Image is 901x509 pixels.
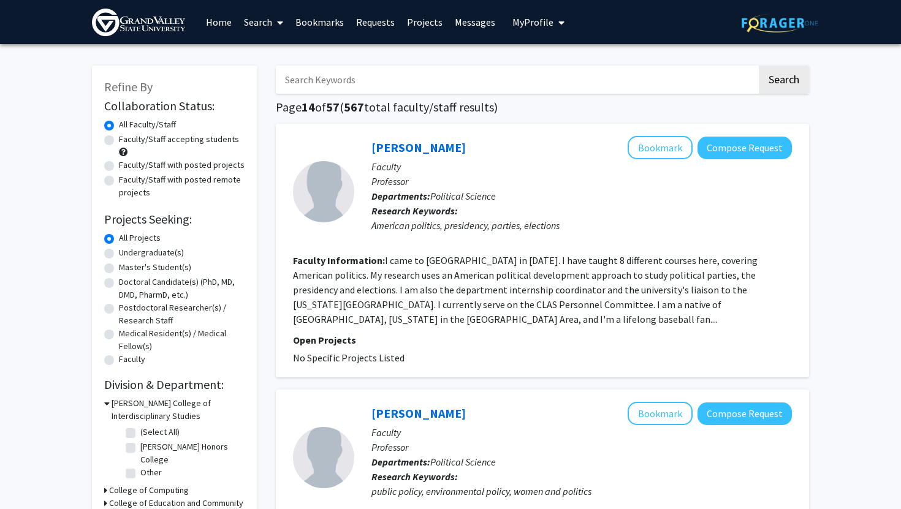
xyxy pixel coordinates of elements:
p: Faculty [371,159,792,174]
label: Faculty/Staff with posted projects [119,159,245,172]
h1: Page of ( total faculty/staff results) [276,100,809,115]
label: Undergraduate(s) [119,246,184,259]
p: Professor [371,174,792,189]
label: Faculty [119,353,145,366]
label: (Select All) [140,426,180,439]
a: [PERSON_NAME] [371,405,466,421]
b: Research Keywords: [371,205,458,217]
b: Departments: [371,456,430,468]
span: Refine By [104,79,153,94]
label: All Projects [119,232,161,244]
h2: Division & Department: [104,377,245,392]
input: Search Keywords [276,66,757,94]
button: Compose Request to Laura Schneider [698,402,792,425]
p: Open Projects [293,333,792,347]
span: 57 [326,99,340,115]
button: Search [759,66,809,94]
a: Search [238,1,289,43]
b: Faculty Information: [293,254,385,266]
label: Faculty/Staff with posted remote projects [119,173,245,199]
iframe: Chat [9,454,52,500]
img: Grand Valley State University Logo [92,9,185,36]
div: public policy, environmental policy, women and politics [371,484,792,499]
span: 567 [344,99,364,115]
label: Postdoctoral Researcher(s) / Research Staff [119,301,245,327]
label: Other [140,466,162,479]
h2: Collaboration Status: [104,99,245,113]
p: Faculty [371,425,792,440]
a: Messages [449,1,501,43]
span: Political Science [430,190,496,202]
label: Faculty/Staff accepting students [119,133,239,146]
h3: College of Computing [109,484,189,497]
span: Political Science [430,456,496,468]
label: All Faculty/Staff [119,118,176,131]
h2: Projects Seeking: [104,212,245,227]
button: Add Donald Zinman to Bookmarks [628,136,693,159]
fg-read-more: I came to [GEOGRAPHIC_DATA] in [DATE]. I have taught 8 different courses here, covering American ... [293,254,758,325]
span: No Specific Projects Listed [293,352,405,364]
span: 14 [302,99,315,115]
b: Departments: [371,190,430,202]
span: My Profile [512,16,553,28]
a: Bookmarks [289,1,350,43]
a: Home [200,1,238,43]
label: Master's Student(s) [119,261,191,274]
label: Medical Resident(s) / Medical Fellow(s) [119,327,245,353]
a: Requests [350,1,401,43]
img: ForagerOne Logo [742,13,818,32]
a: [PERSON_NAME] [371,140,466,155]
button: Compose Request to Donald Zinman [698,137,792,159]
div: American politics, presidency, parties, elections [371,218,792,233]
button: Add Laura Schneider to Bookmarks [628,402,693,425]
a: Projects [401,1,449,43]
p: Professor [371,440,792,454]
b: Research Keywords: [371,470,458,483]
label: Doctoral Candidate(s) (PhD, MD, DMD, PharmD, etc.) [119,276,245,301]
h3: [PERSON_NAME] College of Interdisciplinary Studies [112,397,245,423]
label: [PERSON_NAME] Honors College [140,440,242,466]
